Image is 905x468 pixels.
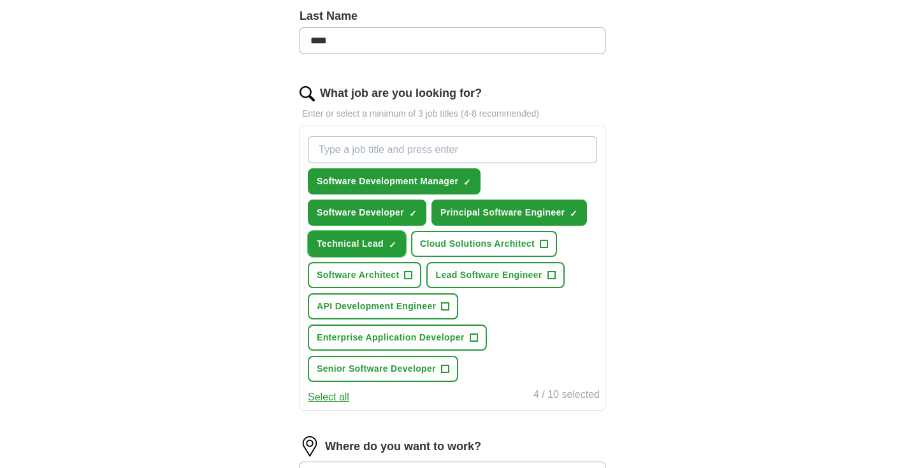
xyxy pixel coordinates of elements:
span: ✓ [389,240,396,250]
button: Software Development Manager✓ [308,168,481,194]
button: Technical Lead✓ [308,231,406,257]
label: Last Name [300,8,605,25]
input: Type a job title and press enter [308,136,597,163]
label: What job are you looking for? [320,85,482,102]
button: Lead Software Engineer [426,262,564,288]
span: ✓ [463,177,471,187]
span: Technical Lead [317,237,384,251]
p: Enter or select a minimum of 3 job titles (4-8 recommended) [300,107,605,121]
span: Software Development Manager [317,175,458,188]
button: Principal Software Engineer✓ [431,200,587,226]
span: ✓ [409,208,417,219]
span: Cloud Solutions Architect [420,237,535,251]
span: Enterprise Application Developer [317,331,465,344]
label: Where do you want to work? [325,438,481,455]
button: Senior Software Developer [308,356,458,382]
span: Software Developer [317,206,404,219]
img: location.png [300,436,320,457]
span: Principal Software Engineer [440,206,565,219]
button: Select all [308,390,349,405]
span: Senior Software Developer [317,362,436,376]
span: ✓ [570,208,577,219]
button: Cloud Solutions Architect [411,231,557,257]
span: Software Architect [317,268,399,282]
button: Software Architect [308,262,421,288]
span: Lead Software Engineer [435,268,542,282]
div: 4 / 10 selected [533,387,600,405]
button: Enterprise Application Developer [308,325,487,351]
span: API Development Engineer [317,300,436,313]
button: API Development Engineer [308,293,458,319]
button: Software Developer✓ [308,200,426,226]
img: search.png [300,86,315,101]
